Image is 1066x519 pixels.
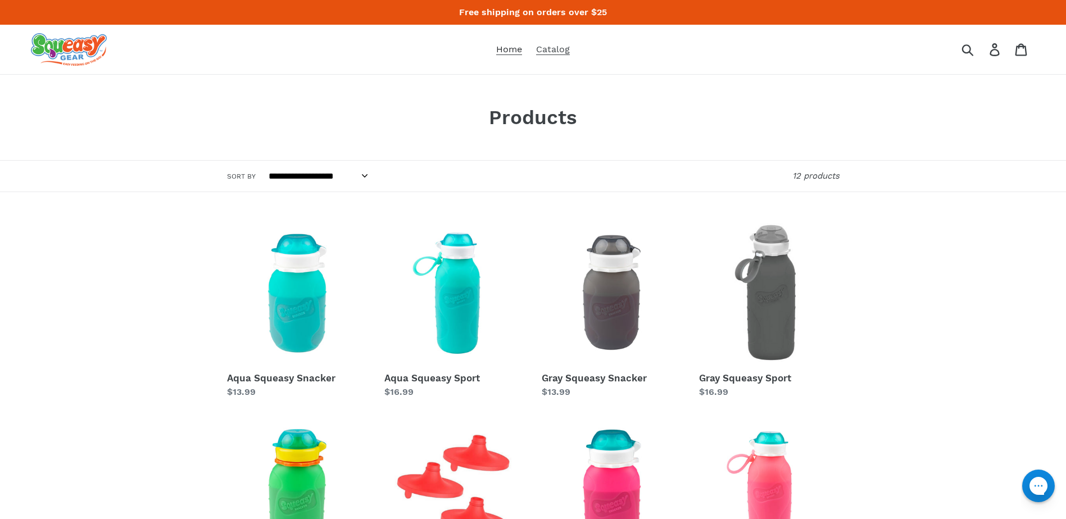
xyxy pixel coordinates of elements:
[965,37,996,62] input: Search
[489,106,577,129] span: Products
[31,33,107,66] img: squeasy gear snacker portable food pouch
[496,44,522,55] span: Home
[227,171,256,181] label: Sort by
[792,171,840,181] span: 12 products
[530,41,575,58] a: Catalog
[491,41,528,58] a: Home
[536,44,570,55] span: Catalog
